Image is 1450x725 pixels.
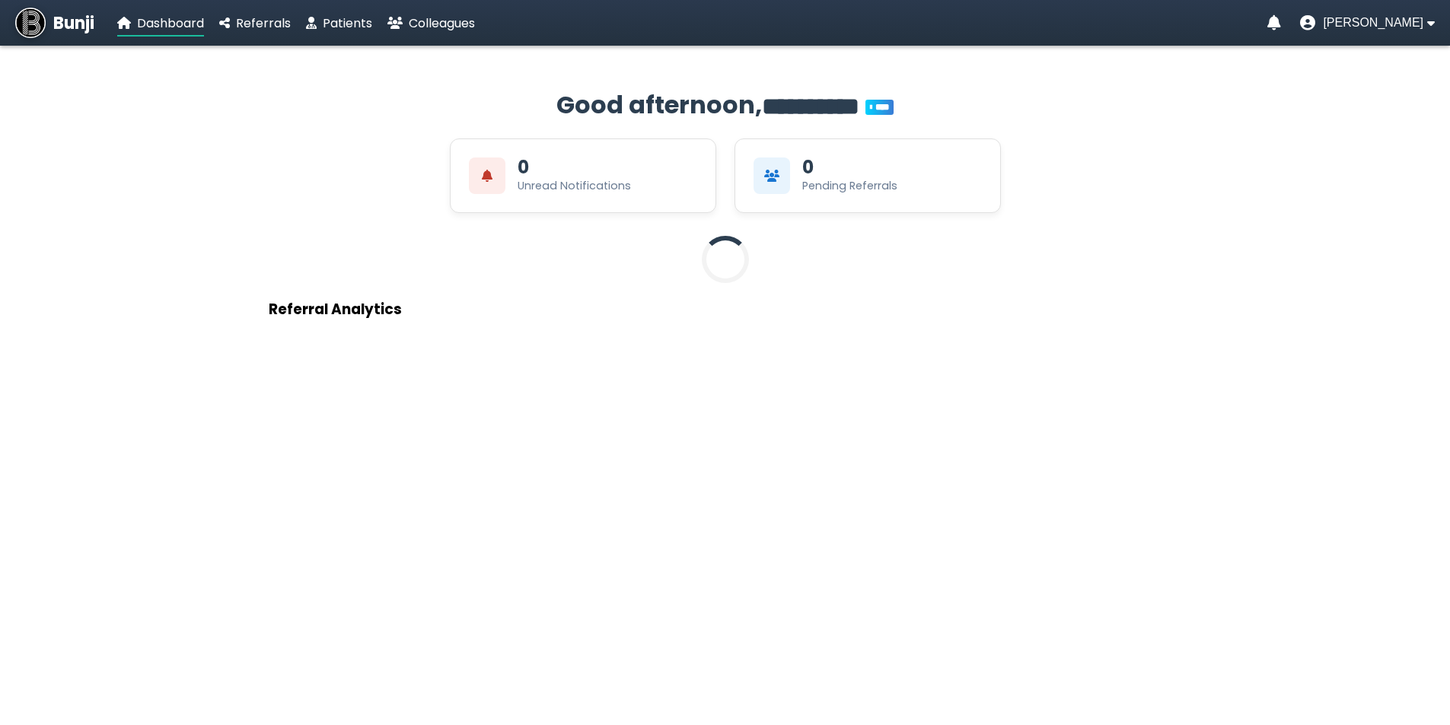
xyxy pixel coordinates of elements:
[735,138,1001,213] div: View Pending Referrals
[518,178,631,194] div: Unread Notifications
[409,14,475,32] span: Colleagues
[1300,15,1435,30] button: User menu
[865,100,894,115] span: You’re on Plus!
[269,298,1182,320] h3: Referral Analytics
[1267,15,1281,30] a: Notifications
[802,158,814,176] div: 0
[450,138,716,213] div: View Unread Notifications
[15,8,46,38] img: Bunji Dental Referral Management
[387,14,475,33] a: Colleagues
[117,14,204,33] a: Dashboard
[306,14,372,33] a: Patients
[15,8,94,38] a: Bunji
[323,14,372,32] span: Patients
[1323,16,1423,30] span: [PERSON_NAME]
[219,14,291,33] a: Referrals
[137,14,204,32] span: Dashboard
[236,14,291,32] span: Referrals
[269,87,1182,123] h2: Good afternoon,
[53,11,94,36] span: Bunji
[802,178,897,194] div: Pending Referrals
[518,158,529,176] div: 0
